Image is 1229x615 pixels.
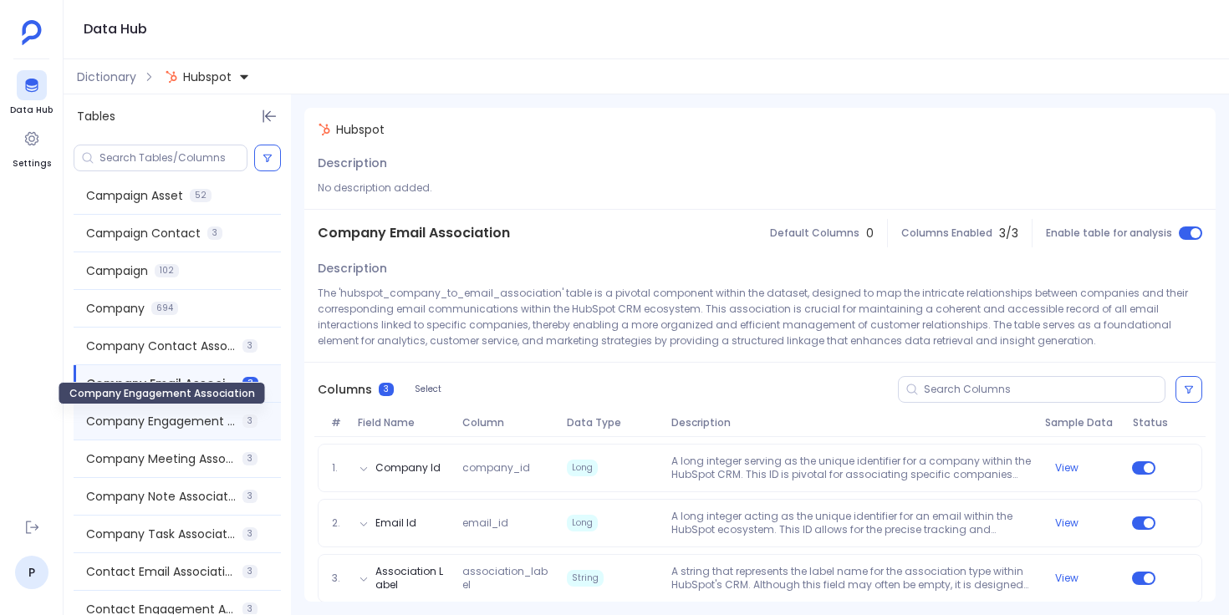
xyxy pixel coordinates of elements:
span: Company Contact Association [86,338,236,354]
button: Select [404,379,452,400]
span: 3 / 3 [999,225,1018,241]
button: View [1055,516,1079,530]
span: 694 [151,302,178,315]
span: Hubspot [183,69,232,85]
a: Data Hub [10,70,53,117]
span: 0 [866,225,874,241]
p: No description added. [318,180,1202,196]
span: Long [567,515,598,531]
span: Sample Data [1038,416,1125,429]
span: Description [318,260,387,277]
img: hubspot.svg [165,70,178,84]
button: Company Id [375,461,441,475]
span: Hubspot [336,121,385,138]
span: 52 [190,189,212,202]
p: The 'hubspot_company_to_email_association' table is a pivotal component within the dataset, desig... [318,285,1202,348]
span: 3. [325,572,351,585]
span: Company Note Association [86,488,236,505]
img: hubspot.svg [318,123,331,136]
input: Search Columns [924,383,1165,396]
span: # [324,416,350,429]
span: Data Type [560,416,665,429]
button: Hubspot [161,64,253,90]
span: 3 [379,383,394,396]
span: String [567,570,604,587]
span: 3 [242,414,258,428]
span: Company [86,300,145,317]
span: Columns [318,381,372,398]
p: A long integer acting as the unique identifier for an email within the HubSpot ecosystem. This ID... [665,510,1038,536]
span: Long [567,460,598,476]
div: Tables [64,94,291,138]
span: Dictionary [77,69,136,85]
span: Description [665,416,1039,429]
span: 3 [242,527,258,541]
button: Hide Tables [258,104,281,128]
div: Company Engagement Association [59,382,266,404]
span: email_id [456,516,560,530]
p: A long integer serving as the unique identifier for a company within the HubSpot CRM. This ID is ... [665,455,1038,481]
button: Association Label [375,565,450,592]
span: Settings [13,157,51,170]
span: Company Engagement Association [86,413,236,429]
span: 3 [242,565,258,578]
button: View [1055,461,1079,475]
span: 1. [325,461,351,475]
span: Field Name [351,416,456,429]
span: 102 [155,264,179,277]
img: petavue logo [22,20,42,45]
input: Search Tables/Columns [99,151,247,165]
span: Description [318,155,387,171]
span: Company Email Association [86,375,236,392]
span: Company Task Association [86,526,236,542]
span: Company Email Association [318,223,510,243]
span: company_id [456,461,560,475]
span: 3 [242,490,258,503]
span: Enable table for analysis [1046,226,1172,240]
span: 3 [242,377,258,390]
span: Column [456,416,560,429]
span: 2. [325,516,351,530]
button: View [1055,572,1079,585]
span: Campaign [86,262,148,279]
h1: Data Hub [84,18,147,41]
span: Contact Email Association [86,563,236,580]
p: A string that represents the label name for the association type within HubSpot's CRM. Although t... [665,565,1038,592]
span: association_label [456,565,560,592]
a: P [15,556,48,589]
a: Settings [13,124,51,170]
span: 3 [207,226,222,240]
span: Data Hub [10,104,53,117]
span: Status [1126,416,1161,429]
span: Company Meeting Association [86,450,236,467]
span: 3 [242,452,258,465]
span: Campaign Asset [86,187,183,204]
span: Campaign Contact [86,225,201,241]
span: Default Columns [770,226,859,240]
span: Columns Enabled [901,226,992,240]
span: 3 [242,339,258,353]
button: Email Id [375,516,416,530]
